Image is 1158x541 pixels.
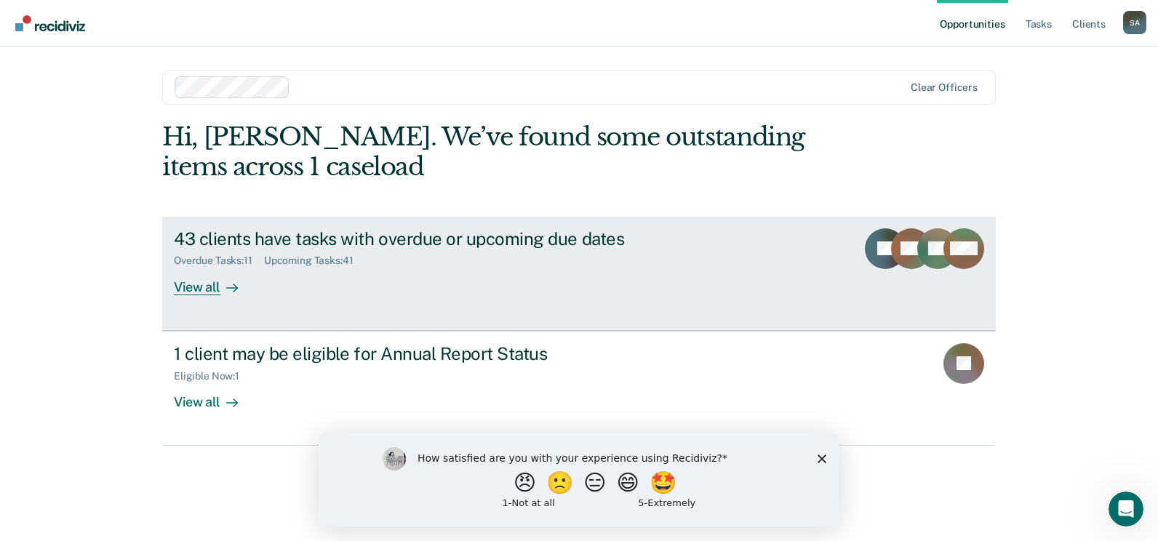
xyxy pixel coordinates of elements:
a: 43 clients have tasks with overdue or upcoming due datesOverdue Tasks:11Upcoming Tasks:41View all [162,217,996,331]
iframe: Intercom live chat [1109,492,1143,526]
div: Overdue Tasks : 11 [174,255,264,267]
div: Upcoming Tasks : 41 [264,255,365,267]
div: Hi, [PERSON_NAME]. We’ve found some outstanding items across 1 caseload [162,122,829,182]
button: Profile dropdown button [1123,11,1146,34]
div: Clear officers [911,81,978,94]
div: 43 clients have tasks with overdue or upcoming due dates [174,228,684,249]
img: Recidiviz [15,15,85,31]
iframe: Survey by Kim from Recidiviz [319,433,839,526]
div: Eligible Now : 1 [174,370,251,382]
div: 1 client may be eligible for Annual Report Status [174,343,684,364]
div: View all [174,267,255,295]
a: 1 client may be eligible for Annual Report StatusEligible Now:1View all [162,331,996,446]
div: S A [1123,11,1146,34]
div: View all [174,382,255,410]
